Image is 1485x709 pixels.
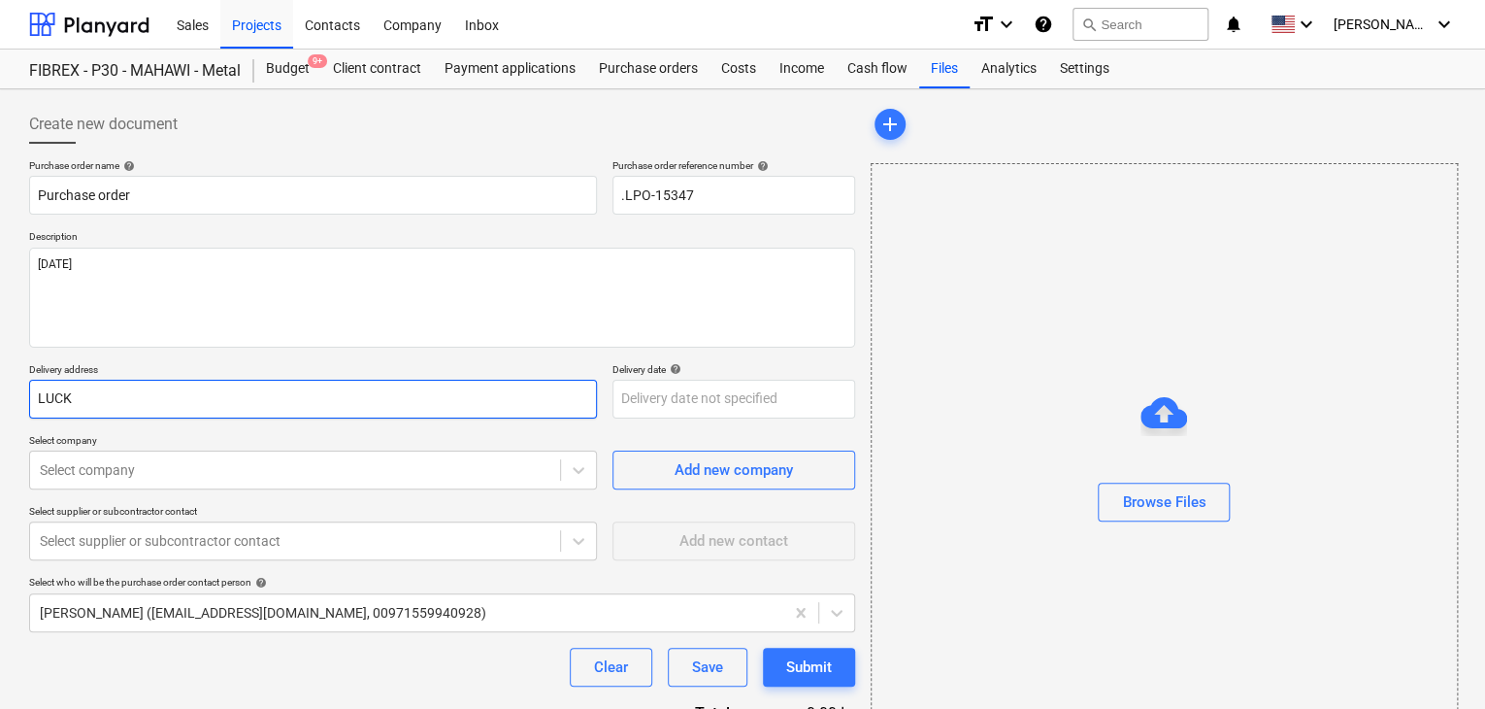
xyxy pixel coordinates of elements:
a: Costs [709,50,768,88]
div: Delivery date [612,363,855,376]
input: Order number [612,176,855,215]
p: Select supplier or subcontractor contact [29,505,597,522]
button: Clear [570,648,652,687]
span: search [1081,17,1097,32]
a: Files [919,50,970,88]
a: Payment applications [433,50,587,88]
div: Purchase order reference number [612,159,855,172]
a: Budget9+ [254,50,321,88]
span: Create new document [29,113,178,136]
i: Knowledge base [1034,13,1053,36]
p: Select company [29,434,597,451]
div: Browse Files [1122,490,1205,515]
div: Add new company [675,457,793,483]
a: Income [768,50,836,88]
span: 9+ [308,54,327,68]
span: [PERSON_NAME] [1334,17,1431,32]
span: help [666,363,681,375]
i: keyboard_arrow_down [995,13,1018,36]
button: Search [1072,8,1208,41]
p: Delivery address [29,363,597,380]
button: Save [668,648,747,687]
div: Clear [594,655,628,680]
span: help [753,160,769,172]
span: help [119,160,135,172]
a: Settings [1048,50,1121,88]
i: keyboard_arrow_down [1433,13,1456,36]
input: Delivery address [29,380,597,419]
i: notifications [1224,13,1243,36]
iframe: Chat Widget [1388,616,1485,709]
div: Save [692,655,723,680]
textarea: [DATE] [29,248,855,348]
button: Submit [763,648,855,687]
i: format_size [972,13,995,36]
input: Document name [29,176,597,215]
span: help [251,577,267,589]
div: FIBREX - P30 - MAHAWI - Metal [29,61,231,82]
a: Purchase orders [587,50,709,88]
div: Select who will be the purchase order contact person [29,576,855,589]
span: add [878,113,902,136]
input: Delivery date not specified [612,380,855,419]
a: Client contract [321,50,433,88]
div: Budget [254,50,321,88]
i: keyboard_arrow_down [1295,13,1318,36]
p: Description [29,230,855,247]
div: Purchase order name [29,159,597,172]
a: Cash flow [836,50,919,88]
button: Add new company [612,451,855,490]
a: Analytics [970,50,1048,88]
button: Browse Files [1098,483,1230,522]
div: Submit [786,655,832,680]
